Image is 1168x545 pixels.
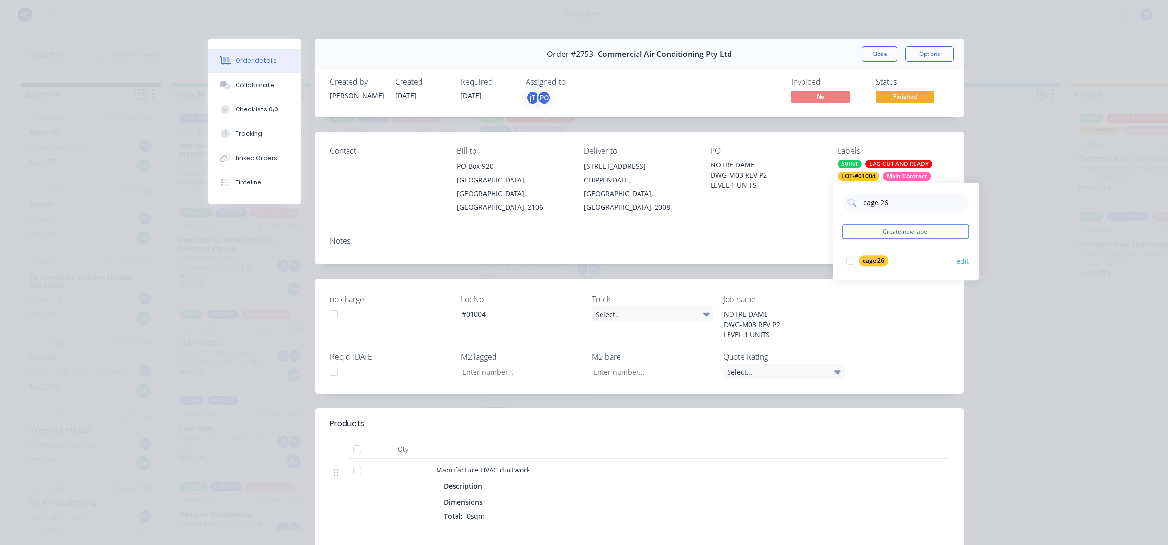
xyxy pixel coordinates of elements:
[208,73,301,97] button: Collaborate
[444,511,463,521] span: Total:
[526,77,623,87] div: Assigned to
[436,465,530,474] span: Manufacture HVAC ductwork
[330,236,949,246] div: Notes
[460,91,482,100] span: [DATE]
[723,351,845,363] label: Quote Rating
[876,91,934,103] span: Finished
[236,81,274,90] div: Collaborate
[236,154,277,163] div: Linked Orders
[208,170,301,195] button: Timeline
[838,172,879,181] div: LOT-#01004
[330,91,383,101] div: [PERSON_NAME]
[711,146,822,156] div: PO
[454,364,583,379] input: Enter number...
[461,293,583,305] label: Lot No
[876,77,949,87] div: Status
[208,122,301,146] button: Tracking
[457,173,568,214] div: [GEOGRAPHIC_DATA], [GEOGRAPHIC_DATA], [GEOGRAPHIC_DATA], 2106
[585,364,713,379] input: Enter number...
[236,56,277,65] div: Order details
[463,511,489,521] span: 0sqm
[457,146,568,156] div: Bill to
[842,224,969,239] button: Create new label
[584,160,695,214] div: [STREET_ADDRESS]CHIPPENDALE, [GEOGRAPHIC_DATA], [GEOGRAPHIC_DATA], 2008
[330,351,452,363] label: Req'd [DATE]
[723,364,845,379] div: Select...
[592,307,713,322] div: Select...
[461,351,583,363] label: M2 lagged
[236,178,261,187] div: Timeline
[883,172,931,181] div: Main Contract
[208,97,301,122] button: Checklists 0/0
[444,479,486,493] div: Description
[457,160,568,173] div: PO Box 920
[862,193,964,212] input: Search labels
[876,91,934,105] button: Finished
[842,254,892,268] button: cage 26
[395,91,417,100] span: [DATE]
[454,307,576,321] div: #01004
[444,497,483,507] span: Dimensions
[711,160,822,190] div: NOTRE DAME DWG-M03 REV P2 LEVEL 1 UNITS
[330,146,441,156] div: Contact
[208,49,301,73] button: Order details
[330,418,364,430] div: Products
[791,77,864,87] div: Invoiced
[859,255,888,266] div: cage 26
[395,77,449,87] div: Created
[838,160,862,168] div: 50INT
[592,293,713,305] label: Truck
[723,293,845,305] label: Job name
[598,50,732,59] span: Commercial Air Conditioning Pty Ltd
[547,50,598,59] span: Order #2753 -
[956,256,969,266] button: edit
[208,146,301,170] button: Linked Orders
[905,46,954,62] button: Options
[838,146,949,156] div: Labels
[526,91,551,105] button: jTPO
[537,91,551,105] div: PO
[457,160,568,214] div: PO Box 920[GEOGRAPHIC_DATA], [GEOGRAPHIC_DATA], [GEOGRAPHIC_DATA], 2106
[330,77,383,87] div: Created by
[584,146,695,156] div: Deliver to
[374,439,432,459] div: Qty
[862,46,897,62] button: Close
[330,293,452,305] label: no charge
[791,91,850,103] span: No
[236,129,262,138] div: Tracking
[592,351,713,363] label: M2 bare
[526,91,540,105] div: jT
[236,105,278,114] div: Checklists 0/0
[865,160,932,168] div: LAG CUT AND READY
[584,160,695,173] div: [STREET_ADDRESS]
[460,77,514,87] div: Required
[584,173,695,214] div: CHIPPENDALE, [GEOGRAPHIC_DATA], [GEOGRAPHIC_DATA], 2008
[716,307,838,342] div: NOTRE DAME DWG-M03 REV P2 LEVEL 1 UNITS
